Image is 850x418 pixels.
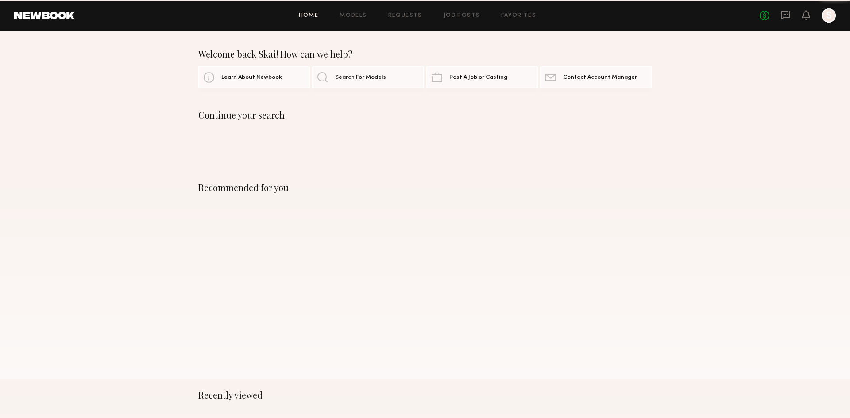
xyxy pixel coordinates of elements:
[198,182,652,193] div: Recommended for you
[449,75,507,81] span: Post A Job or Casting
[444,13,480,19] a: Job Posts
[501,13,536,19] a: Favorites
[426,66,538,88] a: Post A Job or Casting
[388,13,422,19] a: Requests
[540,66,652,88] a: Contact Account Manager
[221,75,282,81] span: Learn About Newbook
[822,8,836,23] a: S
[198,110,652,120] div: Continue your search
[299,13,319,19] a: Home
[198,49,652,59] div: Welcome back Skai! How can we help?
[563,75,637,81] span: Contact Account Manager
[340,13,367,19] a: Models
[335,75,386,81] span: Search For Models
[312,66,424,88] a: Search For Models
[198,66,310,88] a: Learn About Newbook
[198,390,652,400] div: Recently viewed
